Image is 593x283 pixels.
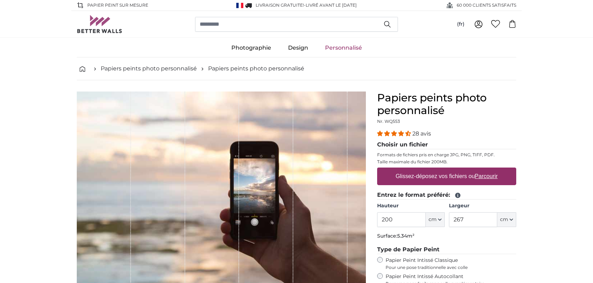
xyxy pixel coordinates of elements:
a: Personnalisé [317,39,370,57]
span: cm [500,216,508,223]
u: Parcourir [475,173,498,179]
span: cm [429,216,437,223]
span: 60 000 CLIENTS SATISFAITS [457,2,516,8]
img: Betterwalls [77,15,123,33]
img: France [236,3,243,8]
p: Formats de fichiers pris en charge JPG, PNG, TIFF, PDF. [377,152,516,158]
a: Photographie [223,39,280,57]
span: Papier peint sur mesure [87,2,148,8]
span: - [304,2,357,8]
a: Design [280,39,317,57]
button: cm [426,212,445,227]
span: Nr. WQ553 [377,119,400,124]
label: Glissez-déposez vos fichiers ou [393,169,501,183]
span: Pour une pose traditionnelle avec colle [386,265,516,270]
label: Papier Peint Intissé Classique [386,257,516,270]
span: 4.32 stars [377,130,412,137]
p: Taille maximale du fichier 200MB. [377,159,516,165]
a: Papiers peints photo personnalisé [208,64,304,73]
label: Hauteur [377,202,444,209]
nav: breadcrumbs [77,57,516,80]
label: Largeur [449,202,516,209]
h1: Papiers peints photo personnalisé [377,92,516,117]
legend: Type de Papier Peint [377,245,516,254]
span: Livraison GRATUITE! [256,2,304,8]
button: cm [497,212,516,227]
span: Livré avant le [DATE] [306,2,357,8]
span: 28 avis [412,130,431,137]
button: (fr) [451,18,470,31]
legend: Entrez le format préféré: [377,191,516,200]
a: Papiers peints photo personnalisé [101,64,197,73]
legend: Choisir un fichier [377,140,516,149]
p: Surface: [377,233,516,240]
span: 5.34m² [397,233,414,239]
